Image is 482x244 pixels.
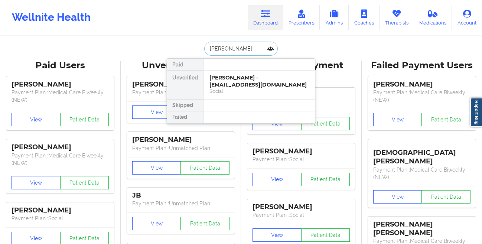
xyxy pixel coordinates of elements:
[132,89,229,96] p: Payment Plan : Unmatched Plan
[12,80,109,89] div: [PERSON_NAME]
[60,176,109,189] button: Patient Data
[12,89,109,104] p: Payment Plan : Medical Care Biweekly (NEW)
[301,173,350,186] button: Patient Data
[132,217,181,230] button: View
[373,190,422,204] button: View
[209,74,309,88] div: [PERSON_NAME] - [EMAIL_ADDRESS][DOMAIN_NAME]
[12,176,61,189] button: View
[253,117,302,130] button: View
[5,60,115,71] div: Paid Users
[452,5,482,30] a: Account
[373,220,470,237] div: [PERSON_NAME] [PERSON_NAME]
[12,113,61,126] button: View
[373,80,470,89] div: [PERSON_NAME]
[12,152,109,167] p: Payment Plan : Medical Care Biweekly (NEW)
[167,59,203,71] div: Paid
[373,89,470,104] p: Payment Plan : Medical Care Biweekly (NEW)
[380,5,414,30] a: Therapists
[209,88,309,94] div: Social
[248,5,283,30] a: Dashboard
[421,190,470,204] button: Patient Data
[132,191,229,200] div: JB
[283,5,320,30] a: Prescribers
[132,161,181,175] button: View
[180,161,229,175] button: Patient Data
[253,203,350,211] div: [PERSON_NAME]
[301,228,350,242] button: Patient Data
[60,113,109,126] button: Patient Data
[167,111,203,123] div: Failed
[373,143,470,166] div: [DEMOGRAPHIC_DATA][PERSON_NAME]
[373,166,470,181] p: Payment Plan : Medical Care Biweekly (NEW)
[301,117,350,130] button: Patient Data
[167,71,203,100] div: Unverified
[132,136,229,144] div: [PERSON_NAME]
[132,80,229,89] div: [PERSON_NAME]
[253,147,350,156] div: [PERSON_NAME]
[349,5,380,30] a: Coaches
[253,173,302,186] button: View
[320,5,349,30] a: Admins
[414,5,452,30] a: Medications
[12,215,109,222] p: Payment Plan : Social
[126,60,236,71] div: Unverified Users
[132,200,229,207] p: Payment Plan : Unmatched Plan
[167,100,203,111] div: Skipped
[373,113,422,126] button: View
[132,105,181,119] button: View
[12,206,109,215] div: [PERSON_NAME]
[132,144,229,152] p: Payment Plan : Unmatched Plan
[253,228,302,242] button: View
[12,143,109,152] div: [PERSON_NAME]
[421,113,470,126] button: Patient Data
[253,156,350,163] p: Payment Plan : Social
[180,217,229,230] button: Patient Data
[470,98,482,127] a: Report Bug
[367,60,477,71] div: Failed Payment Users
[253,211,350,219] p: Payment Plan : Social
